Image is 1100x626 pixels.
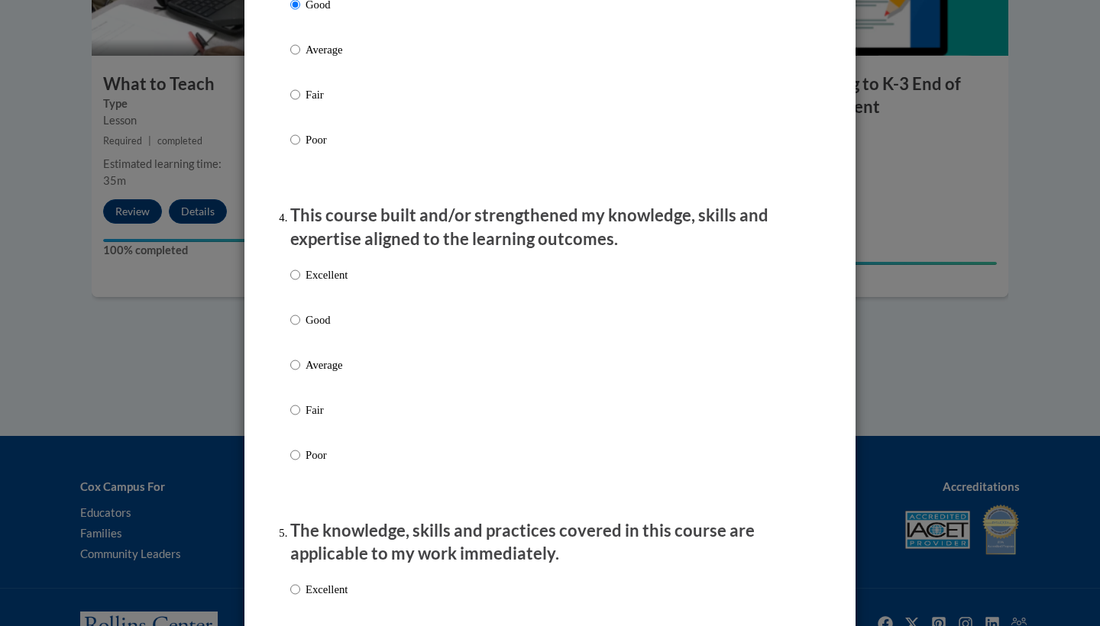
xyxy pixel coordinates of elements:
[290,131,300,148] input: Poor
[290,519,810,566] p: The knowledge, skills and practices covered in this course are applicable to my work immediately.
[306,402,348,418] p: Fair
[290,402,300,418] input: Fair
[306,86,348,103] p: Fair
[306,447,348,463] p: Poor
[290,357,300,373] input: Average
[290,447,300,463] input: Poor
[306,311,348,328] p: Good
[290,266,300,283] input: Excellent
[290,204,810,251] p: This course built and/or strengthened my knowledge, skills and expertise aligned to the learning ...
[306,41,348,58] p: Average
[306,357,348,373] p: Average
[290,86,300,103] input: Fair
[306,266,348,283] p: Excellent
[306,131,348,148] p: Poor
[290,311,300,328] input: Good
[290,581,300,598] input: Excellent
[306,581,348,598] p: Excellent
[290,41,300,58] input: Average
